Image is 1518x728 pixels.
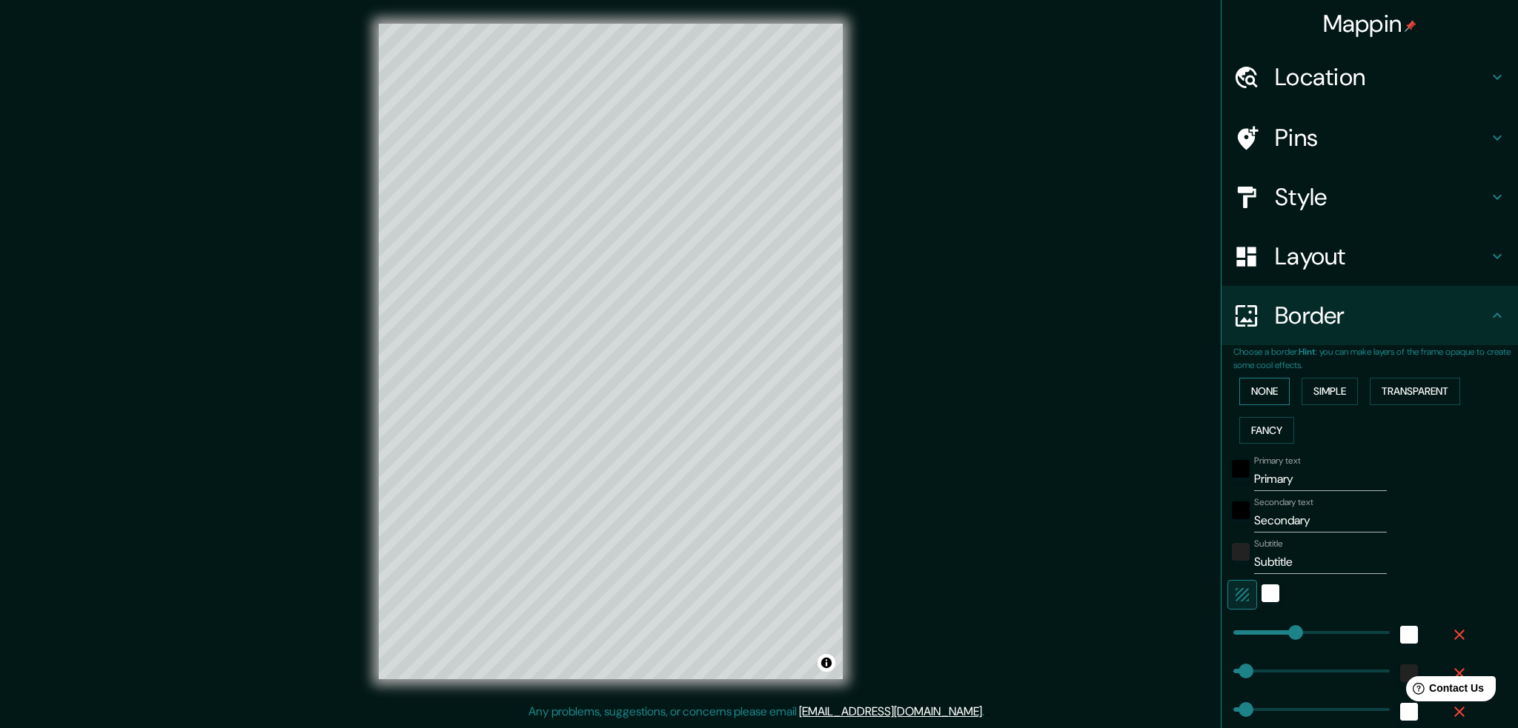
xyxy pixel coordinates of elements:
[1275,182,1488,212] h4: Style
[1222,227,1518,286] div: Layout
[1275,301,1488,330] h4: Border
[1386,670,1502,712] iframe: Help widget launcher
[984,703,987,721] div: .
[1400,626,1418,644] button: white
[1222,286,1518,345] div: Border
[1405,20,1416,32] img: pin-icon.png
[528,703,984,721] p: Any problems, suggestions, or concerns please email .
[1323,9,1417,39] h4: Mappin
[799,704,982,719] a: [EMAIL_ADDRESS][DOMAIN_NAME]
[1254,455,1300,467] label: Primary text
[1400,703,1418,721] button: white
[1222,47,1518,107] div: Location
[1222,108,1518,167] div: Pins
[1275,62,1488,92] h4: Location
[1275,241,1488,271] h4: Layout
[1254,496,1313,509] label: Secondary text
[1232,460,1250,478] button: black
[1232,543,1250,561] button: color-222222
[1262,584,1279,602] button: white
[1254,538,1283,550] label: Subtitle
[987,703,990,721] div: .
[1302,378,1358,405] button: Simple
[1239,417,1294,444] button: Fancy
[1232,501,1250,519] button: black
[1370,378,1460,405] button: Transparent
[1275,123,1488,153] h4: Pins
[1233,345,1518,372] p: Choose a border. : you can make layers of the frame opaque to create some cool effects.
[1299,346,1316,358] b: Hint
[1400,664,1418,682] button: color-222222
[1222,167,1518,227] div: Style
[1239,378,1290,405] button: None
[818,654,835,672] button: Toggle attribution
